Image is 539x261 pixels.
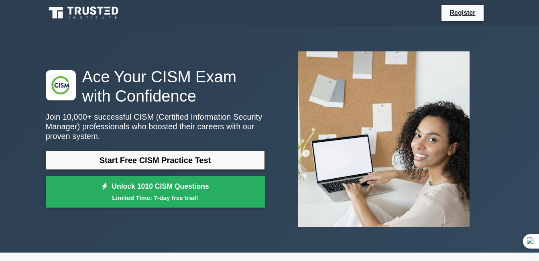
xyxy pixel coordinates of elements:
small: Limited Time: 7-day free trial! [56,193,255,202]
h1: Ace Your CISM Exam with Confidence [46,67,265,106]
a: Register [445,8,480,18]
p: Join 10,000+ successful CISM (Certified Information Security Manager) professionals who boosted t... [46,112,265,141]
a: Unlock 1010 CISM QuestionsLimited Time: 7-day free trial! [46,176,265,208]
a: Start Free CISM Practice Test [46,151,265,170]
